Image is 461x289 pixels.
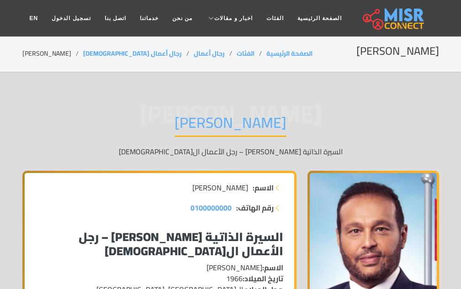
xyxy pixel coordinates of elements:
[356,45,439,58] h2: [PERSON_NAME]
[22,146,439,157] p: السيرة الذاتية [PERSON_NAME] – رجل الأعمال ال[DEMOGRAPHIC_DATA]
[266,47,313,59] a: الصفحة الرئيسية
[98,10,133,27] a: اتصل بنا
[23,10,45,27] a: EN
[363,7,424,30] img: main.misr_connect
[262,261,283,274] strong: الاسم:
[194,47,225,59] a: رجال أعمال
[236,202,274,213] strong: رقم الهاتف:
[253,182,274,193] strong: الاسم:
[79,226,283,262] strong: السيرة الذاتية [PERSON_NAME] – رجل الأعمال ال[DEMOGRAPHIC_DATA]
[199,10,260,27] a: اخبار و مقالات
[260,10,291,27] a: الفئات
[83,47,182,59] a: رجال أعمال [DEMOGRAPHIC_DATA]
[191,201,232,215] span: 0100000000
[45,10,97,27] a: تسجيل الدخول
[175,114,286,137] h1: [PERSON_NAME]
[214,14,253,22] span: اخبار و مقالات
[192,182,248,193] span: [PERSON_NAME]
[165,10,199,27] a: من نحن
[237,47,254,59] a: الفئات
[243,272,283,285] strong: تاريخ الميلاد:
[291,10,349,27] a: الصفحة الرئيسية
[191,202,232,213] a: 0100000000
[22,49,83,58] li: [PERSON_NAME]
[133,10,165,27] a: خدماتنا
